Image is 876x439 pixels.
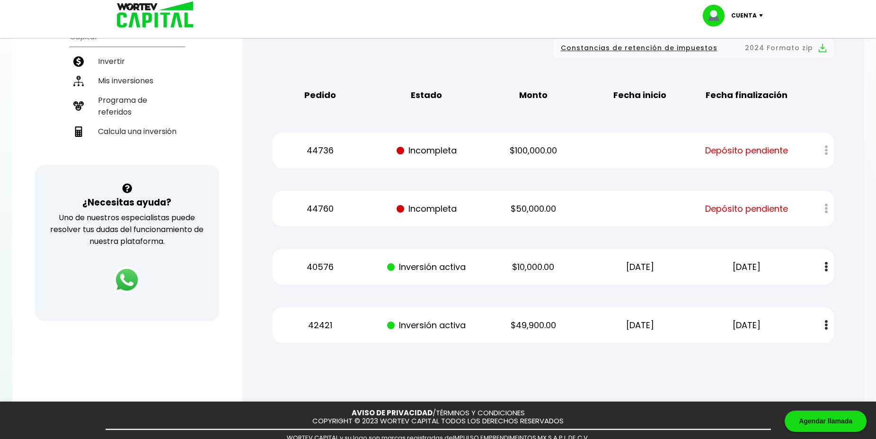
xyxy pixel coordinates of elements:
[595,260,685,274] p: [DATE]
[595,318,685,332] p: [DATE]
[706,88,788,102] b: Fecha finalización
[436,408,525,418] a: TÉRMINOS Y CONDICIONES
[73,101,84,111] img: recomiendanos-icon.9b8e9327.svg
[73,76,84,86] img: inversiones-icon.6695dc30.svg
[70,71,185,90] a: Mis inversiones
[705,143,788,158] span: Depósito pendiente
[382,318,472,332] p: Inversión activa
[488,260,578,274] p: $10,000.00
[70,52,185,71] a: Invertir
[82,196,171,209] h3: ¿Necesitas ayuda?
[304,88,336,102] b: Pedido
[411,88,442,102] b: Estado
[352,408,433,418] a: AVISO DE PRIVACIDAD
[70,90,185,122] a: Programa de referidos
[352,409,525,417] p: /
[757,14,770,17] img: icon-down
[488,318,578,332] p: $49,900.00
[275,318,365,332] p: 42421
[70,26,185,165] ul: Capital
[702,260,792,274] p: [DATE]
[73,126,84,137] img: calculadora-icon.17d418c4.svg
[275,202,365,216] p: 44760
[785,411,867,432] div: Agendar llamada
[382,143,472,158] p: Incompleta
[114,267,140,293] img: logos_whatsapp-icon.242b2217.svg
[561,42,826,54] button: Constancias de retención de impuestos2024 Formato zip
[731,9,757,23] p: Cuenta
[561,42,717,54] span: Constancias de retención de impuestos
[705,202,788,216] span: Depósito pendiente
[703,5,731,27] img: profile-image
[488,202,578,216] p: $50,000.00
[519,88,548,102] b: Monto
[275,143,365,158] p: 44736
[312,417,564,425] p: COPYRIGHT © 2023 WORTEV CAPITAL TODOS LOS DERECHOS RESERVADOS
[613,88,666,102] b: Fecha inicio
[382,260,472,274] p: Inversión activa
[73,56,84,67] img: invertir-icon.b3b967d7.svg
[47,212,207,247] p: Uno de nuestros especialistas puede resolver tus dudas del funcionamiento de nuestra plataforma.
[275,260,365,274] p: 40576
[70,122,185,141] a: Calcula una inversión
[488,143,578,158] p: $100,000.00
[702,318,792,332] p: [DATE]
[382,202,472,216] p: Incompleta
